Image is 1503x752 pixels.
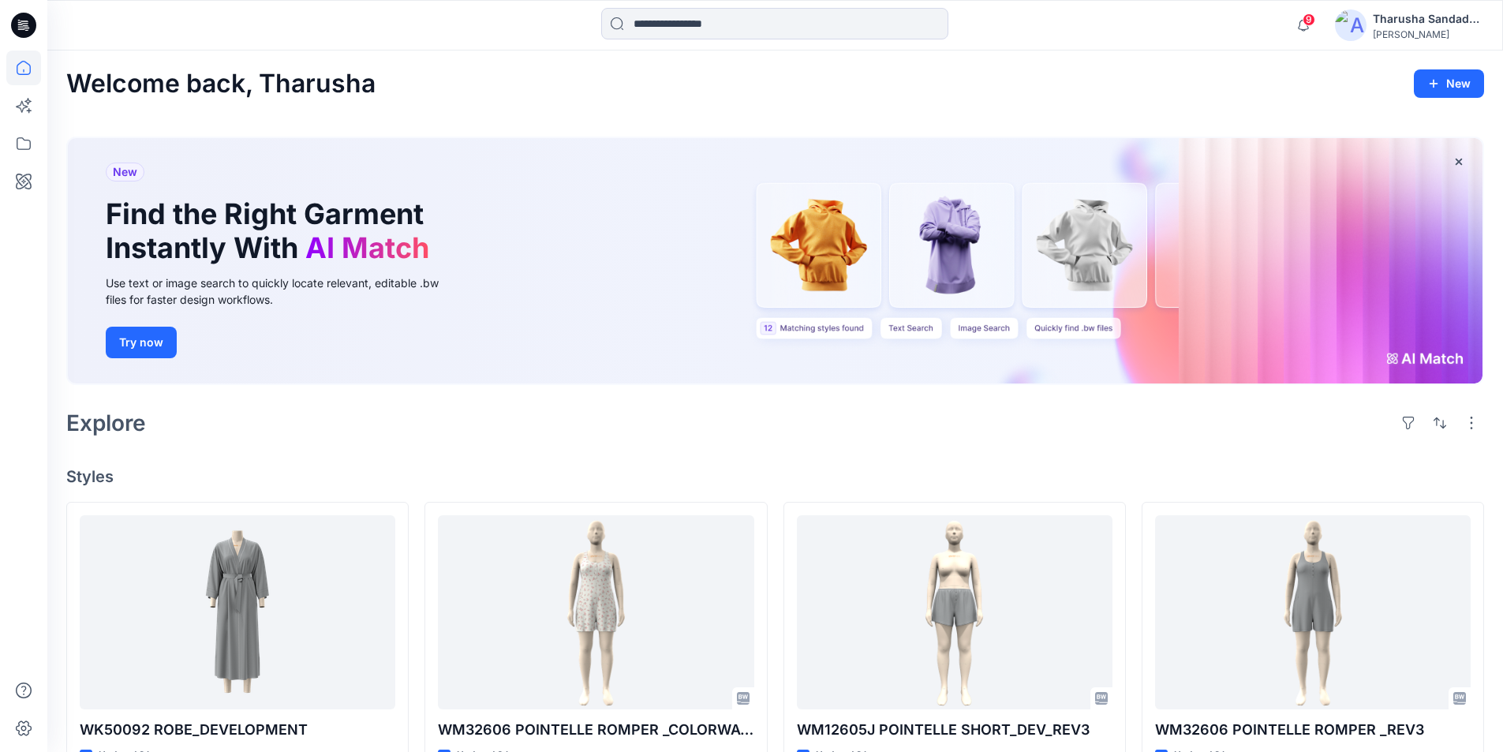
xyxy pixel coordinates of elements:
a: WM32606 POINTELLE ROMPER _COLORWAY_REV3 [438,515,753,710]
h2: Explore [66,410,146,436]
h1: Find the Right Garment Instantly With [106,197,437,265]
p: WK50092 ROBE_DEVELOPMENT [80,719,395,741]
button: New [1414,69,1484,98]
span: 9 [1303,13,1315,26]
a: WM32606 POINTELLE ROMPER _REV3 [1155,515,1471,710]
a: WM12605J POINTELLE SHORT_DEV_REV3 [797,515,1112,710]
h4: Styles [66,467,1484,486]
div: Use text or image search to quickly locate relevant, editable .bw files for faster design workflows. [106,275,461,308]
p: WM32606 POINTELLE ROMPER _COLORWAY_REV3 [438,719,753,741]
span: New [113,163,137,181]
div: [PERSON_NAME] [1373,28,1483,40]
h2: Welcome back, Tharusha [66,69,376,99]
a: WK50092 ROBE_DEVELOPMENT [80,515,395,710]
img: avatar [1335,9,1367,41]
div: Tharusha Sandadeepa [1373,9,1483,28]
button: Try now [106,327,177,358]
p: WM12605J POINTELLE SHORT_DEV_REV3 [797,719,1112,741]
p: WM32606 POINTELLE ROMPER _REV3 [1155,719,1471,741]
span: AI Match [305,230,429,265]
